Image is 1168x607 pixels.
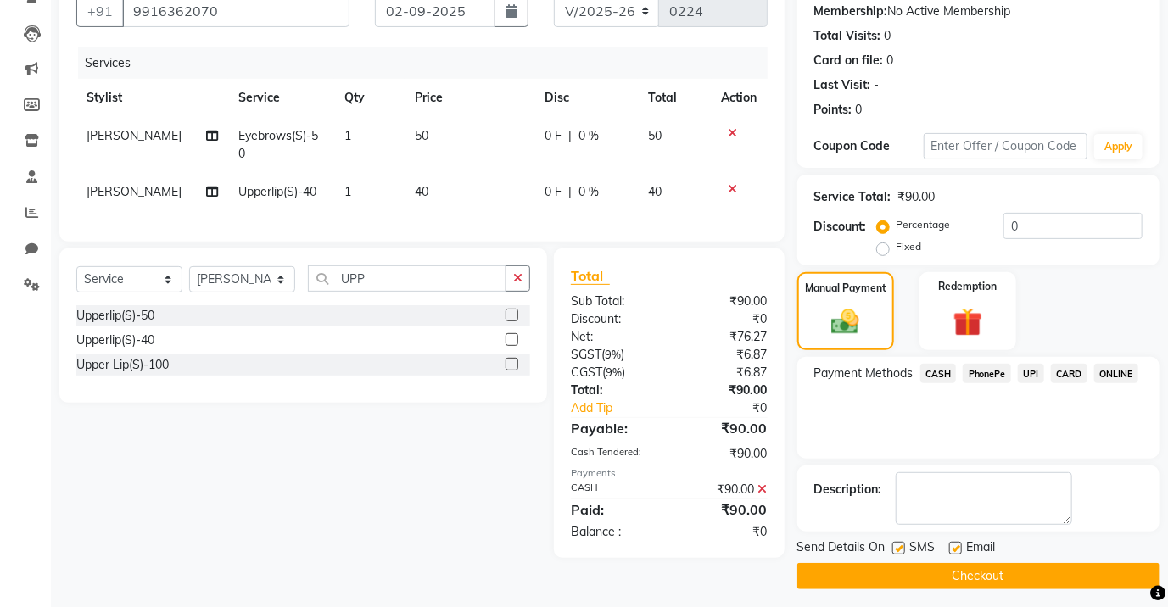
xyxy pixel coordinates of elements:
[805,281,886,296] label: Manual Payment
[814,3,1143,20] div: No Active Membership
[1094,364,1138,383] span: ONLINE
[308,265,506,292] input: Search or Scan
[669,364,780,381] div: ₹6.87
[797,538,886,560] span: Send Details On
[558,499,669,520] div: Paid:
[76,331,154,349] div: Upperlip(S)-40
[712,79,768,117] th: Action
[797,563,1160,589] button: Checkout
[910,538,936,560] span: SMS
[228,79,334,117] th: Service
[571,365,602,380] span: CGST
[669,445,780,463] div: ₹90.00
[238,184,316,199] span: Upperlip(S)-40
[558,310,669,328] div: Discount:
[669,346,780,364] div: ₹6.87
[814,101,852,119] div: Points:
[605,348,621,361] span: 9%
[897,239,922,254] label: Fixed
[558,399,688,417] a: Add Tip
[606,365,622,379] span: 9%
[558,292,669,310] div: Sub Total:
[939,279,998,294] label: Redemption
[814,481,882,498] div: Description:
[568,127,572,145] span: |
[669,523,780,541] div: ₹0
[558,523,669,541] div: Balance :
[814,76,871,94] div: Last Visit:
[814,188,891,206] div: Service Total:
[571,466,768,481] div: Payments
[558,381,669,399] div: Total:
[415,128,428,143] span: 50
[415,184,428,199] span: 40
[558,418,669,438] div: Payable:
[669,292,780,310] div: ₹90.00
[344,184,351,199] span: 1
[571,267,610,285] span: Total
[814,3,888,20] div: Membership:
[814,52,884,70] div: Card on file:
[669,481,780,498] div: ₹90.00
[887,52,894,70] div: 0
[571,347,601,362] span: SGST
[814,365,914,382] span: Payment Methods
[814,27,881,45] div: Total Visits:
[545,183,562,201] span: 0 F
[1094,134,1143,159] button: Apply
[78,47,780,79] div: Services
[920,364,957,383] span: CASH
[76,307,154,325] div: Upperlip(S)-50
[558,364,669,381] div: ( )
[405,79,534,117] th: Price
[87,184,182,199] span: [PERSON_NAME]
[814,218,867,236] div: Discount:
[1051,364,1087,383] span: CARD
[669,328,780,346] div: ₹76.27
[334,79,405,117] th: Qty
[814,137,924,155] div: Coupon Code
[924,133,1088,159] input: Enter Offer / Coupon Code
[76,356,169,374] div: Upper Lip(S)-100
[885,27,891,45] div: 0
[76,79,228,117] th: Stylist
[669,499,780,520] div: ₹90.00
[669,418,780,438] div: ₹90.00
[963,364,1011,383] span: PhonePe
[669,381,780,399] div: ₹90.00
[1018,364,1044,383] span: UPI
[669,310,780,328] div: ₹0
[87,128,182,143] span: [PERSON_NAME]
[638,79,711,117] th: Total
[648,184,662,199] span: 40
[897,217,951,232] label: Percentage
[558,445,669,463] div: Cash Tendered:
[944,304,992,341] img: _gift.svg
[568,183,572,201] span: |
[558,328,669,346] div: Net:
[823,306,868,337] img: _cash.svg
[578,127,599,145] span: 0 %
[545,127,562,145] span: 0 F
[688,399,780,417] div: ₹0
[238,128,318,161] span: Eyebrows(S)-50
[898,188,936,206] div: ₹90.00
[534,79,638,117] th: Disc
[856,101,863,119] div: 0
[558,481,669,498] div: CASH
[344,128,351,143] span: 1
[578,183,599,201] span: 0 %
[967,538,996,560] span: Email
[648,128,662,143] span: 50
[558,346,669,364] div: ( )
[875,76,880,94] div: -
